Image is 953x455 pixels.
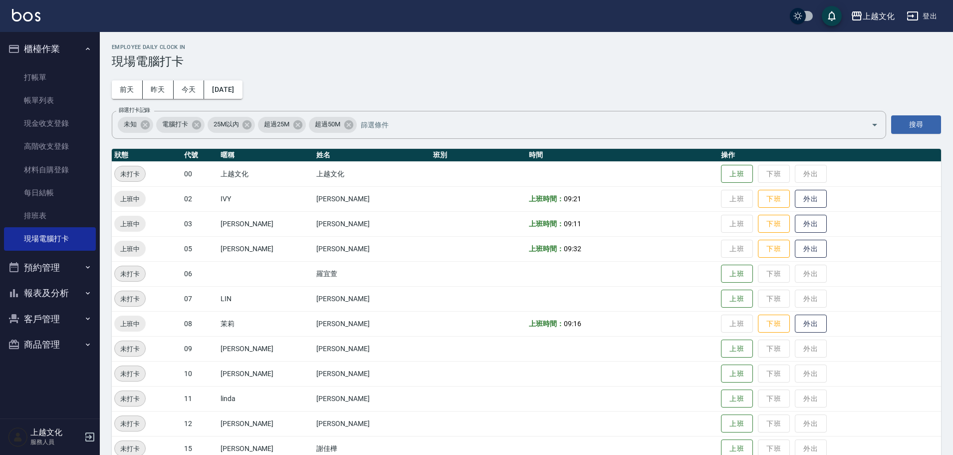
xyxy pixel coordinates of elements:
input: 篩選條件 [358,116,854,133]
span: 未打卡 [115,444,145,454]
span: 上班中 [114,219,146,229]
td: [PERSON_NAME] [314,336,431,361]
button: 今天 [174,80,205,99]
a: 材料自購登錄 [4,158,96,181]
td: [PERSON_NAME] [314,411,431,436]
div: 未知 [118,117,153,133]
span: 未打卡 [115,344,145,354]
button: 客戶管理 [4,306,96,332]
div: 25M以內 [208,117,255,133]
a: 帳單列表 [4,89,96,112]
button: 下班 [758,215,790,233]
span: 09:32 [564,245,581,253]
button: 上越文化 [847,6,899,26]
td: 上越文化 [218,161,314,186]
h2: Employee Daily Clock In [112,44,941,50]
button: 上班 [721,365,753,383]
td: 03 [182,211,218,236]
th: 狀態 [112,149,182,162]
span: 上班中 [114,319,146,329]
span: 未打卡 [115,394,145,404]
button: Open [867,117,883,133]
button: 搜尋 [891,115,941,134]
span: 上班中 [114,194,146,204]
span: 上班中 [114,244,146,254]
th: 班別 [431,149,526,162]
b: 上班時間： [529,320,564,328]
td: [PERSON_NAME] [314,311,431,336]
a: 高階收支登錄 [4,135,96,158]
h3: 現場電腦打卡 [112,54,941,68]
th: 暱稱 [218,149,314,162]
button: 外出 [795,215,827,233]
td: [PERSON_NAME] [314,286,431,311]
span: 09:11 [564,220,581,228]
p: 服務人員 [30,438,81,447]
button: 昨天 [143,80,174,99]
span: 未打卡 [115,419,145,429]
span: 超過50M [309,119,346,129]
img: Person [8,427,28,447]
span: 未打卡 [115,169,145,179]
button: 前天 [112,80,143,99]
td: 茉莉 [218,311,314,336]
span: 09:21 [564,195,581,203]
div: 電腦打卡 [156,117,205,133]
button: 登出 [903,7,941,25]
td: [PERSON_NAME] [314,236,431,261]
button: [DATE] [204,80,242,99]
button: 上班 [721,415,753,433]
th: 代號 [182,149,218,162]
b: 上班時間： [529,195,564,203]
span: 未打卡 [115,269,145,279]
a: 現金收支登錄 [4,112,96,135]
span: 25M以內 [208,119,245,129]
td: [PERSON_NAME] [314,386,431,411]
td: [PERSON_NAME] [218,336,314,361]
a: 排班表 [4,204,96,227]
td: 12 [182,411,218,436]
span: 未知 [118,119,143,129]
button: 上班 [721,340,753,358]
span: 09:16 [564,320,581,328]
td: 09 [182,336,218,361]
td: 10 [182,361,218,386]
button: 上班 [721,265,753,283]
span: 未打卡 [115,294,145,304]
button: 上班 [721,290,753,308]
td: [PERSON_NAME] [218,236,314,261]
b: 上班時間： [529,220,564,228]
td: 06 [182,261,218,286]
td: [PERSON_NAME] [218,211,314,236]
td: [PERSON_NAME] [218,361,314,386]
button: 報表及分析 [4,280,96,306]
button: 外出 [795,190,827,208]
td: 上越文化 [314,161,431,186]
label: 篩選打卡記錄 [119,106,150,114]
td: 羅宜萱 [314,261,431,286]
button: 櫃檯作業 [4,36,96,62]
button: save [822,6,842,26]
th: 姓名 [314,149,431,162]
td: [PERSON_NAME] [218,411,314,436]
td: 11 [182,386,218,411]
button: 外出 [795,315,827,333]
a: 打帳單 [4,66,96,89]
b: 上班時間： [529,245,564,253]
td: [PERSON_NAME] [314,186,431,211]
td: 07 [182,286,218,311]
div: 上越文化 [863,10,895,22]
td: 00 [182,161,218,186]
td: LIN [218,286,314,311]
span: 超過25M [258,119,295,129]
td: 02 [182,186,218,211]
button: 下班 [758,240,790,258]
button: 下班 [758,190,790,208]
button: 外出 [795,240,827,258]
button: 上班 [721,165,753,183]
div: 超過25M [258,117,306,133]
td: [PERSON_NAME] [314,361,431,386]
a: 每日結帳 [4,181,96,204]
button: 下班 [758,315,790,333]
span: 未打卡 [115,369,145,379]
